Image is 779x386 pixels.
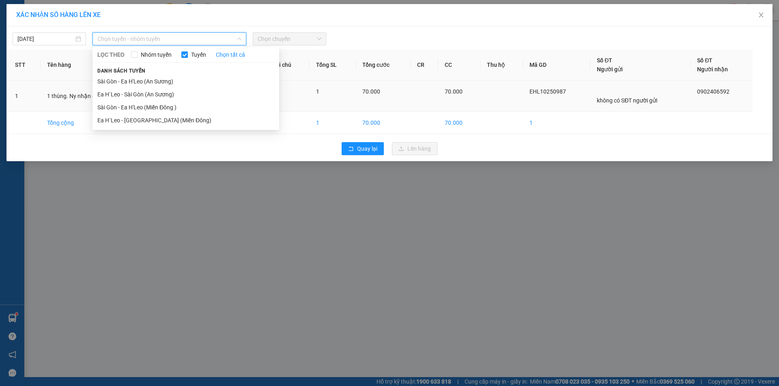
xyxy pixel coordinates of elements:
[93,67,151,75] span: Danh sách tuyến
[362,88,380,95] span: 70.000
[9,49,41,81] th: STT
[258,33,321,45] span: Chọn chuyến
[17,34,74,43] input: 13/10/2025
[93,75,279,88] li: Sài Gòn - Ea H'Leo (An Sương)
[697,88,730,95] span: 0902406592
[697,66,728,73] span: Người nhận
[523,49,590,81] th: Mã GD
[697,57,712,64] span: Số ĐT
[237,36,242,41] span: down
[750,4,773,27] button: Close
[138,50,175,59] span: Nhóm tuyến
[41,112,151,134] td: Tổng cộng
[265,49,310,81] th: Ghi chú
[93,114,279,127] li: Ea H`Leo - [GEOGRAPHIC_DATA] (Miền Đông)
[93,88,279,101] li: Ea H`Leo - Sài Gòn (An Sương)
[310,112,355,134] td: 1
[597,66,623,73] span: Người gửi
[445,88,463,95] span: 70.000
[342,142,384,155] button: rollbackQuay lại
[392,142,437,155] button: uploadLên hàng
[9,81,41,112] td: 1
[310,49,355,81] th: Tổng SL
[357,144,377,153] span: Quay lại
[523,112,590,134] td: 1
[216,50,245,59] a: Chọn tất cả
[316,88,319,95] span: 1
[480,49,523,81] th: Thu hộ
[411,49,438,81] th: CR
[348,146,354,152] span: rollback
[597,97,657,104] span: không có SĐT người gửi
[758,12,764,18] span: close
[41,81,151,112] td: 1 thùng. Ny nhận cho Bờm
[356,112,411,134] td: 70.000
[438,112,480,134] td: 70.000
[41,49,151,81] th: Tên hàng
[97,50,125,59] span: LỌC THEO
[597,57,612,64] span: Số ĐT
[93,101,279,114] li: Sài Gòn - Ea H'Leo (Miền Đông )
[438,49,480,81] th: CC
[97,33,241,45] span: Chọn tuyến - nhóm tuyến
[188,50,209,59] span: Tuyến
[356,49,411,81] th: Tổng cước
[529,88,566,95] span: EHL10250987
[16,11,101,19] span: XÁC NHẬN SỐ HÀNG LÊN XE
